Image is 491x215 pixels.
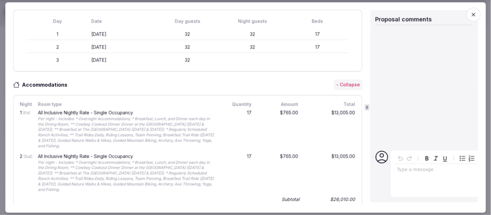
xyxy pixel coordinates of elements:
[305,101,357,108] div: Total
[222,31,284,38] div: 32
[395,164,488,177] div: editable markdown
[431,154,441,163] button: Italic
[458,154,476,163] div: toggle group
[422,154,431,163] button: Bold
[305,153,357,194] div: $13,005.00
[222,44,284,50] div: 32
[258,101,300,108] div: Amount
[305,195,357,204] div: $26,010.00
[37,101,217,108] div: Room type
[27,44,89,50] div: 2
[258,153,300,194] div: $765.00
[27,31,89,38] div: 1
[157,44,219,50] div: 32
[258,109,300,150] div: $765.00
[222,109,253,150] div: 17
[157,31,219,38] div: 32
[92,57,154,64] div: [DATE]
[222,153,253,194] div: 17
[467,154,476,163] button: Numbered list
[305,109,357,150] div: $13,005.00
[222,18,284,25] div: Night guests
[441,154,450,163] button: Underline
[92,18,154,25] div: Date
[157,57,219,64] div: 32
[286,18,349,25] div: Beds
[38,116,216,149] div: Per night - Includes: * Overnight Accommodations; * Breakfast, Lunch, and Dinner each day in the ...
[286,31,349,38] div: 17
[27,18,89,25] div: Day
[92,44,154,50] div: [DATE]
[38,111,216,115] div: All Inclusive Nightly Rate - Single Occupancy
[19,109,32,150] div: 1
[458,154,467,163] button: Bulleted list
[23,111,30,115] span: (Fri)
[24,154,33,159] span: (Sat)
[19,153,32,194] div: 2
[282,197,300,203] div: Subtotal
[38,160,216,193] div: Per night - Includes: * Overnight Accommodations; * Breakfast, Lunch, and Dinner each day in the ...
[19,81,74,89] h3: Accommodations
[222,101,253,108] div: Quantity
[92,31,154,38] div: [DATE]
[19,101,32,108] div: Night
[286,44,349,50] div: 17
[375,16,432,23] span: Proposal comments
[334,80,363,90] button: - Collapse
[157,18,219,25] div: Day guests
[38,154,216,159] div: All Inclusive Nightly Rate - Single Occupancy
[27,57,89,64] div: 3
